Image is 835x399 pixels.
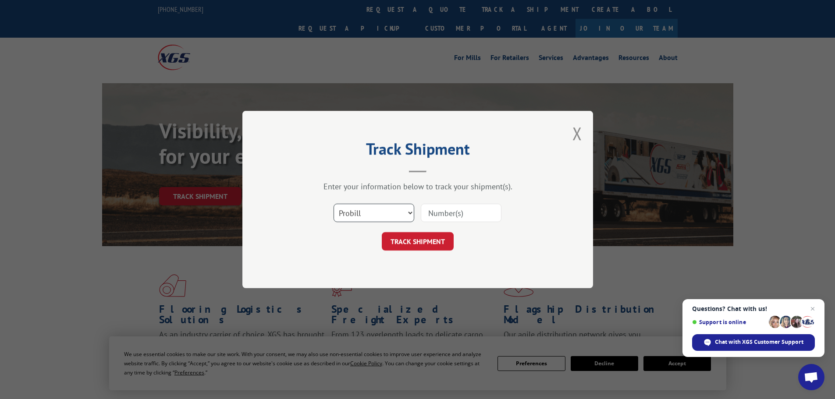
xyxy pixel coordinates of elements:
[572,122,582,145] button: Close modal
[692,305,815,312] span: Questions? Chat with us!
[715,338,803,346] span: Chat with XGS Customer Support
[421,204,501,222] input: Number(s)
[692,319,766,325] span: Support is online
[692,334,815,351] div: Chat with XGS Customer Support
[286,143,549,159] h2: Track Shipment
[798,364,824,390] div: Open chat
[807,304,818,314] span: Close chat
[286,181,549,191] div: Enter your information below to track your shipment(s).
[382,232,454,251] button: TRACK SHIPMENT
